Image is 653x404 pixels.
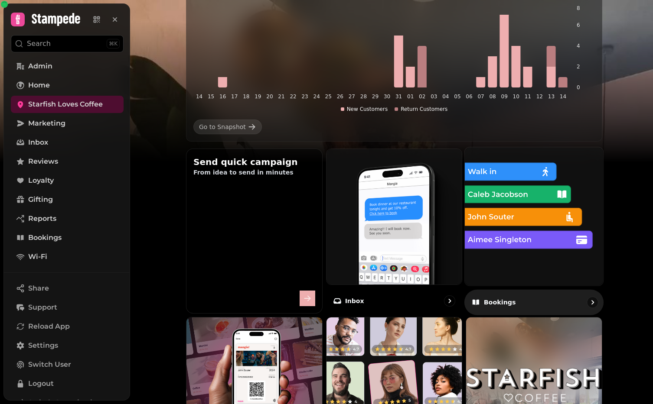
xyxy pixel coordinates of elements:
[11,115,124,132] a: Marketing
[243,94,249,100] tspan: 18
[11,96,124,113] a: Starfish Loves Coffee
[290,94,296,100] tspan: 22
[484,298,516,307] p: Bookings
[28,61,52,71] span: Admin
[525,94,531,100] tspan: 11
[28,252,47,262] span: Wi-Fi
[186,149,323,314] button: Send quick campaignFrom idea to send in minutes
[326,149,463,314] a: InboxInbox
[11,191,124,208] a: Gifting
[11,337,124,354] a: Settings
[588,298,597,307] svg: go to
[11,172,124,189] a: Loyalty
[407,94,414,100] tspan: 01
[325,94,332,100] tspan: 25
[577,43,580,49] tspan: 4
[11,134,124,151] a: Inbox
[28,302,57,313] span: Support
[419,94,425,100] tspan: 02
[577,5,580,11] tspan: 8
[28,194,53,205] span: Gifting
[466,94,472,100] tspan: 06
[28,283,49,294] span: Share
[372,94,379,100] tspan: 29
[107,39,120,48] div: ⌘K
[560,94,566,100] tspan: 14
[384,94,390,100] tspan: 30
[28,156,58,167] span: Reviews
[341,106,388,113] div: New Customers
[255,94,261,100] tspan: 19
[28,137,48,148] span: Inbox
[208,94,214,100] tspan: 15
[11,280,124,297] button: Share
[458,140,610,292] img: Bookings
[11,58,124,75] a: Admin
[28,359,71,370] span: Switch User
[577,64,580,70] tspan: 2
[28,213,56,224] span: Reports
[513,94,519,100] tspan: 10
[464,147,604,315] a: BookingsBookings
[395,106,447,113] div: Return Customers
[11,210,124,227] a: Reports
[577,84,580,90] tspan: 0
[11,35,124,52] button: Search⌘K
[193,156,315,168] h2: Send quick campaign
[301,94,308,100] tspan: 23
[11,229,124,246] a: Bookings
[477,94,484,100] tspan: 07
[313,94,320,100] tspan: 24
[28,118,65,129] span: Marketing
[28,175,54,186] span: Loyalty
[196,94,202,100] tspan: 14
[11,318,124,335] button: Reload App
[199,123,246,131] div: Go to Snapshot
[11,248,124,265] a: Wi-Fi
[11,77,124,94] a: Home
[536,94,543,100] tspan: 12
[337,94,343,100] tspan: 26
[345,297,364,305] p: Inbox
[489,94,496,100] tspan: 08
[349,94,355,100] tspan: 27
[28,99,103,110] span: Starfish Loves Coffee
[266,94,273,100] tspan: 20
[28,321,70,332] span: Reload App
[28,233,62,243] span: Bookings
[360,94,367,100] tspan: 28
[454,94,460,100] tspan: 05
[431,94,437,100] tspan: 03
[11,375,124,392] button: Logout
[11,356,124,373] button: Switch User
[442,94,449,100] tspan: 04
[11,153,124,170] a: Reviews
[278,94,284,100] tspan: 21
[548,94,555,100] tspan: 13
[231,94,238,100] tspan: 17
[219,94,226,100] tspan: 16
[27,39,51,49] p: Search
[326,149,462,284] img: Inbox
[28,80,50,90] span: Home
[501,94,508,100] tspan: 09
[11,299,124,316] button: Support
[28,340,58,351] span: Settings
[445,297,454,305] svg: go to
[395,94,402,100] tspan: 31
[193,168,315,177] p: From idea to send in minutes
[193,120,262,134] a: Go to Snapshot
[577,22,580,28] tspan: 6
[28,378,54,389] span: Logout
